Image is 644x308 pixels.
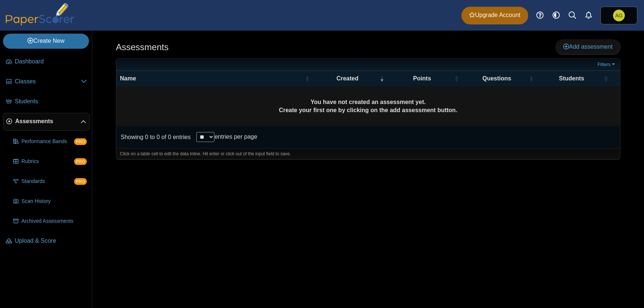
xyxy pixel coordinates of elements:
span: Add assessment [563,44,613,50]
span: Dashboard [15,58,87,66]
span: Anna Grigsby [615,13,623,18]
a: Students [3,93,90,111]
span: Upgrade Account [469,11,520,19]
span: Rubrics [21,158,74,165]
a: Alerts [581,7,597,24]
img: PaperScorer [3,3,77,25]
h1: Assessments [116,41,169,53]
span: Created [337,75,359,82]
a: Assessments [3,113,90,131]
span: Created : Activate to remove sorting [380,71,384,86]
span: PRO [74,158,87,165]
a: Anna Grigsby [600,7,637,24]
a: Add assessment [555,39,620,54]
span: PRO [74,178,87,185]
a: Upload & Score [3,232,90,250]
span: Students [15,97,87,105]
b: You have not created an assessment yet. Create your first one by clicking on the add assessment b... [279,99,458,113]
span: Points [413,75,431,82]
a: Dashboard [3,53,90,71]
span: Upload & Score [15,237,87,245]
a: Scan History [10,193,90,210]
span: Assessments [15,117,80,125]
a: Filters [596,61,618,68]
span: Anna Grigsby [613,10,625,21]
span: Students : Activate to sort [604,71,608,86]
span: Name : Activate to sort [305,71,309,86]
span: Points : Activate to sort [454,71,459,86]
a: PaperScorer [3,20,77,27]
span: Scan History [21,198,87,205]
div: Showing 0 to 0 of 0 entries [116,126,190,148]
span: Students [559,75,584,82]
span: Performance Bands [21,138,74,145]
span: Archived Assessments [21,218,87,225]
a: Performance Bands PRO [10,133,90,150]
div: Click on a table cell to edit the data inline. Hit enter or click out of the input field to save. [116,148,620,159]
span: Classes [15,77,81,86]
span: Standards [21,178,74,185]
a: Upgrade Account [461,7,528,24]
span: Questions : Activate to sort [529,71,533,86]
span: Questions [482,75,511,82]
a: Rubrics PRO [10,153,90,170]
a: Classes [3,73,90,91]
label: entries per page [214,134,257,140]
span: PRO [74,138,87,145]
span: Name [120,75,136,82]
a: Standards PRO [10,173,90,190]
a: Create New [3,34,89,48]
a: Archived Assessments [10,212,90,230]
